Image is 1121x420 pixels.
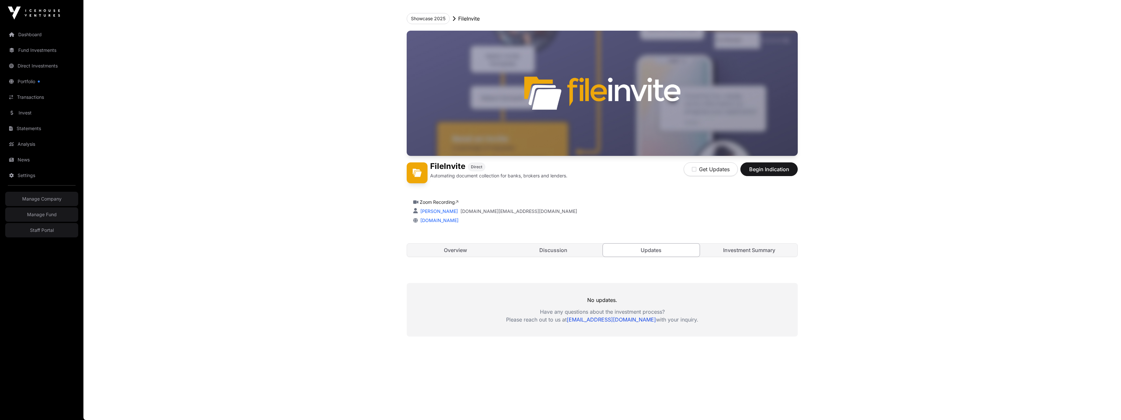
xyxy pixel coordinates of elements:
[603,243,700,257] a: Updates
[5,137,78,151] a: Analysis
[407,13,450,24] button: Showcase 2025
[407,244,504,257] a: Overview
[5,207,78,222] a: Manage Fund
[5,106,78,120] a: Invest
[407,162,428,183] img: FileInvite
[418,217,459,223] a: [DOMAIN_NAME]
[460,208,577,215] a: [DOMAIN_NAME][EMAIL_ADDRESS][DOMAIN_NAME]
[505,244,602,257] a: Discussion
[5,59,78,73] a: Direct Investments
[430,162,465,171] h1: FileInvite
[5,43,78,57] a: Fund Investments
[407,244,797,257] nav: Tabs
[8,7,60,20] img: Icehouse Ventures Logo
[5,223,78,237] a: Staff Portal
[5,192,78,206] a: Manage Company
[407,308,798,323] p: Have any questions about the investment process? Please reach out to us at with your inquiry.
[5,153,78,167] a: News
[458,15,480,22] p: FileInvite
[5,121,78,136] a: Statements
[740,169,798,175] a: Begin Indication
[740,162,798,176] button: Begin Indication
[5,27,78,42] a: Dashboard
[701,244,798,257] a: Investment Summary
[419,208,458,214] a: [PERSON_NAME]
[5,168,78,183] a: Settings
[567,316,656,323] a: [EMAIL_ADDRESS][DOMAIN_NAME]
[5,74,78,89] a: Portfolio
[430,172,567,179] p: Automating document collection for banks, brokers and lenders.
[420,199,459,205] a: Zoom Recording
[407,283,798,337] div: No updates.
[471,164,482,170] span: Direct
[1088,389,1121,420] iframe: Chat Widget
[407,31,798,156] img: FileInvite
[5,90,78,104] a: Transactions
[749,165,790,173] span: Begin Indication
[684,162,738,176] button: Get Updates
